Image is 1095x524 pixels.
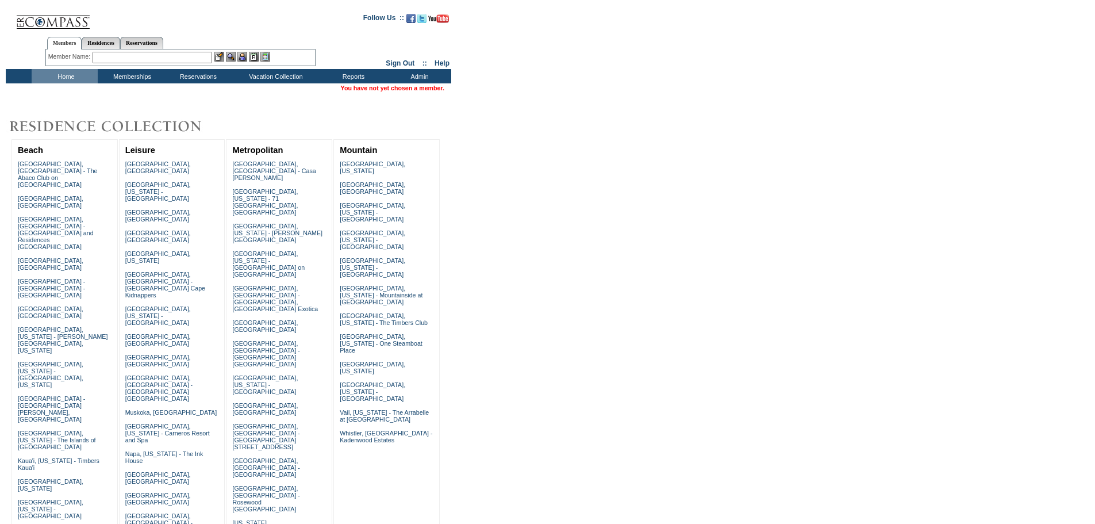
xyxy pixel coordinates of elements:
[422,59,427,67] span: ::
[125,423,210,443] a: [GEOGRAPHIC_DATA], [US_STATE] - Carneros Resort and Spa
[18,430,96,450] a: [GEOGRAPHIC_DATA], [US_STATE] - The Islands of [GEOGRAPHIC_DATA]
[232,319,298,333] a: [GEOGRAPHIC_DATA], [GEOGRAPHIC_DATA]
[363,13,404,26] td: Follow Us ::
[125,230,191,243] a: [GEOGRAPHIC_DATA], [GEOGRAPHIC_DATA]
[435,59,449,67] a: Help
[406,14,416,23] img: Become our fan on Facebook
[120,37,163,49] a: Reservations
[125,160,191,174] a: [GEOGRAPHIC_DATA], [GEOGRAPHIC_DATA]
[125,374,193,402] a: [GEOGRAPHIC_DATA], [GEOGRAPHIC_DATA] - [GEOGRAPHIC_DATA] [GEOGRAPHIC_DATA]
[340,285,422,305] a: [GEOGRAPHIC_DATA], [US_STATE] - Mountainside at [GEOGRAPHIC_DATA]
[18,257,83,271] a: [GEOGRAPHIC_DATA], [GEOGRAPHIC_DATA]
[125,305,191,326] a: [GEOGRAPHIC_DATA], [US_STATE] - [GEOGRAPHIC_DATA]
[18,160,98,188] a: [GEOGRAPHIC_DATA], [GEOGRAPHIC_DATA] - The Abaco Club on [GEOGRAPHIC_DATA]
[341,85,444,91] span: You have not yet chosen a member.
[6,115,230,138] img: Destinations by Exclusive Resorts
[340,381,405,402] a: [GEOGRAPHIC_DATA], [US_STATE] - [GEOGRAPHIC_DATA]
[125,333,191,347] a: [GEOGRAPHIC_DATA], [GEOGRAPHIC_DATA]
[125,450,203,464] a: Napa, [US_STATE] - The Ink House
[232,146,283,155] a: Metropolitan
[232,160,316,181] a: [GEOGRAPHIC_DATA], [GEOGRAPHIC_DATA] - Casa [PERSON_NAME]
[18,216,94,250] a: [GEOGRAPHIC_DATA], [GEOGRAPHIC_DATA] - [GEOGRAPHIC_DATA] and Residences [GEOGRAPHIC_DATA]
[340,146,377,155] a: Mountain
[18,361,83,388] a: [GEOGRAPHIC_DATA], [US_STATE] - [GEOGRAPHIC_DATA], [US_STATE]
[18,305,83,319] a: [GEOGRAPHIC_DATA], [GEOGRAPHIC_DATA]
[232,340,299,368] a: [GEOGRAPHIC_DATA], [GEOGRAPHIC_DATA] - [GEOGRAPHIC_DATA] [GEOGRAPHIC_DATA]
[249,52,259,62] img: Reservations
[340,430,432,443] a: Whistler, [GEOGRAPHIC_DATA] - Kadenwood Estates
[340,181,405,195] a: [GEOGRAPHIC_DATA], [GEOGRAPHIC_DATA]
[232,250,305,278] a: [GEOGRAPHIC_DATA], [US_STATE] - [GEOGRAPHIC_DATA] on [GEOGRAPHIC_DATA]
[18,499,83,519] a: [GEOGRAPHIC_DATA], [US_STATE] - [GEOGRAPHIC_DATA]
[6,17,15,18] img: i.gif
[428,17,449,24] a: Subscribe to our YouTube Channel
[82,37,120,49] a: Residences
[164,69,230,83] td: Reservations
[428,14,449,23] img: Subscribe to our YouTube Channel
[18,395,85,423] a: [GEOGRAPHIC_DATA] - [GEOGRAPHIC_DATA][PERSON_NAME], [GEOGRAPHIC_DATA]
[18,278,85,299] a: [GEOGRAPHIC_DATA] - [GEOGRAPHIC_DATA] - [GEOGRAPHIC_DATA]
[214,52,224,62] img: b_edit.gif
[386,59,414,67] a: Sign Out
[232,402,298,416] a: [GEOGRAPHIC_DATA], [GEOGRAPHIC_DATA]
[340,257,405,278] a: [GEOGRAPHIC_DATA], [US_STATE] - [GEOGRAPHIC_DATA]
[385,69,451,83] td: Admin
[417,14,427,23] img: Follow us on Twitter
[230,69,319,83] td: Vacation Collection
[340,361,405,374] a: [GEOGRAPHIC_DATA], [US_STATE]
[232,285,318,312] a: [GEOGRAPHIC_DATA], [GEOGRAPHIC_DATA] - [GEOGRAPHIC_DATA], [GEOGRAPHIC_DATA] Exotica
[340,202,405,223] a: [GEOGRAPHIC_DATA], [US_STATE] - [GEOGRAPHIC_DATA]
[16,6,90,29] img: Compass Home
[406,17,416,24] a: Become our fan on Facebook
[232,457,299,478] a: [GEOGRAPHIC_DATA], [GEOGRAPHIC_DATA] - [GEOGRAPHIC_DATA]
[18,195,83,209] a: [GEOGRAPHIC_DATA], [GEOGRAPHIC_DATA]
[125,492,191,506] a: [GEOGRAPHIC_DATA], [GEOGRAPHIC_DATA]
[18,326,108,354] a: [GEOGRAPHIC_DATA], [US_STATE] - [PERSON_NAME][GEOGRAPHIC_DATA], [US_STATE]
[125,181,191,202] a: [GEOGRAPHIC_DATA], [US_STATE] - [GEOGRAPHIC_DATA]
[340,160,405,174] a: [GEOGRAPHIC_DATA], [US_STATE]
[47,37,82,49] a: Members
[340,312,428,326] a: [GEOGRAPHIC_DATA], [US_STATE] - The Timbers Club
[125,471,191,485] a: [GEOGRAPHIC_DATA], [GEOGRAPHIC_DATA]
[232,374,298,395] a: [GEOGRAPHIC_DATA], [US_STATE] - [GEOGRAPHIC_DATA]
[232,423,299,450] a: [GEOGRAPHIC_DATA], [GEOGRAPHIC_DATA] - [GEOGRAPHIC_DATA][STREET_ADDRESS]
[237,52,247,62] img: Impersonate
[125,409,217,416] a: Muskoka, [GEOGRAPHIC_DATA]
[340,409,429,423] a: Vail, [US_STATE] - The Arrabelle at [GEOGRAPHIC_DATA]
[340,333,422,354] a: [GEOGRAPHIC_DATA], [US_STATE] - One Steamboat Place
[125,146,155,155] a: Leisure
[48,52,93,62] div: Member Name:
[232,223,322,243] a: [GEOGRAPHIC_DATA], [US_STATE] - [PERSON_NAME][GEOGRAPHIC_DATA]
[32,69,98,83] td: Home
[232,188,298,216] a: [GEOGRAPHIC_DATA], [US_STATE] - 71 [GEOGRAPHIC_DATA], [GEOGRAPHIC_DATA]
[98,69,164,83] td: Memberships
[417,17,427,24] a: Follow us on Twitter
[232,485,299,512] a: [GEOGRAPHIC_DATA], [GEOGRAPHIC_DATA] - Rosewood [GEOGRAPHIC_DATA]
[260,52,270,62] img: b_calculator.gif
[18,478,83,492] a: [GEOGRAPHIC_DATA], [US_STATE]
[125,250,191,264] a: [GEOGRAPHIC_DATA], [US_STATE]
[226,52,236,62] img: View
[18,457,99,471] a: Kaua'i, [US_STATE] - Timbers Kaua'i
[125,354,191,368] a: [GEOGRAPHIC_DATA], [GEOGRAPHIC_DATA]
[125,271,205,299] a: [GEOGRAPHIC_DATA], [GEOGRAPHIC_DATA] - [GEOGRAPHIC_DATA] Cape Kidnappers
[125,209,191,223] a: [GEOGRAPHIC_DATA], [GEOGRAPHIC_DATA]
[18,146,43,155] a: Beach
[340,230,405,250] a: [GEOGRAPHIC_DATA], [US_STATE] - [GEOGRAPHIC_DATA]
[319,69,385,83] td: Reports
